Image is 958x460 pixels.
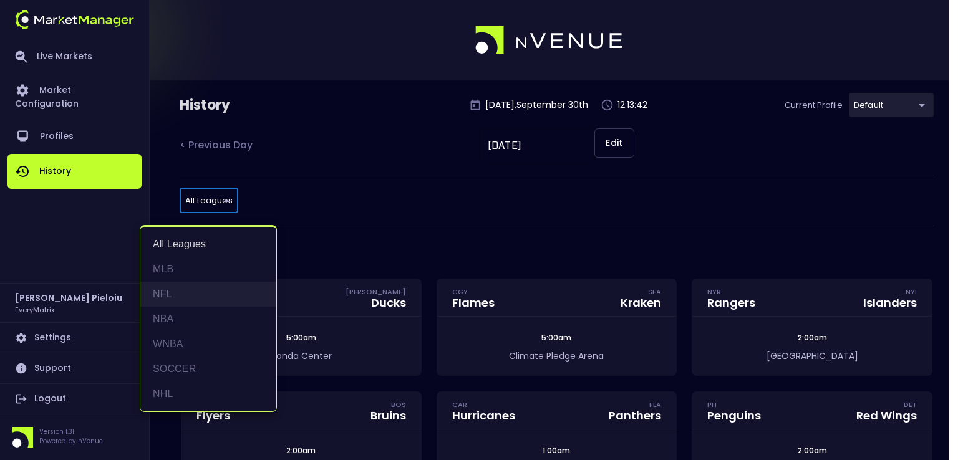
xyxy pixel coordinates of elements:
[140,381,276,406] li: NHL
[140,257,276,282] li: MLB
[140,357,276,381] li: SOCCER
[140,282,276,307] li: NFL
[140,307,276,332] li: NBA
[140,332,276,357] li: WNBA
[140,232,276,257] li: All Leagues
